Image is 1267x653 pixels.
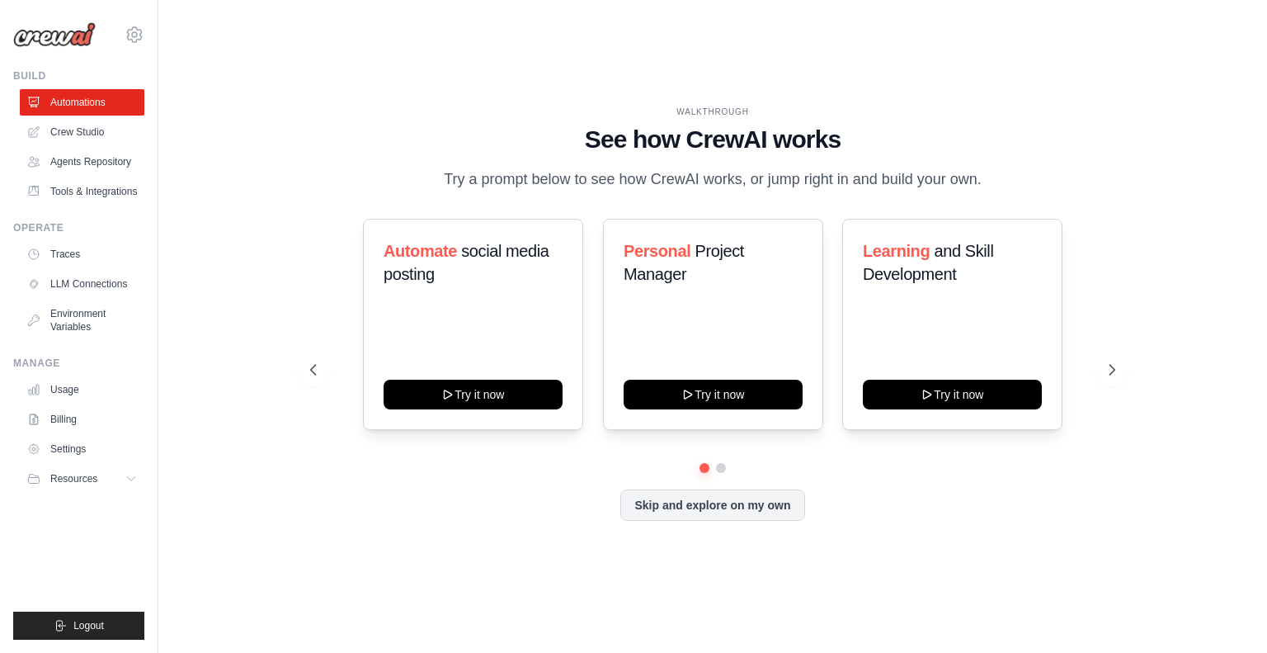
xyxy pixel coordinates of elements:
div: Build [13,69,144,83]
button: Try it now [624,380,803,409]
a: Tools & Integrations [20,178,144,205]
a: Traces [20,241,144,267]
a: LLM Connections [20,271,144,297]
span: Resources [50,472,97,485]
img: Logo [13,22,96,47]
div: Manage [13,357,144,370]
button: Resources [20,466,144,492]
span: and Skill Development [863,242,993,283]
a: Agents Repository [20,149,144,175]
p: Try a prompt below to see how CrewAI works, or jump right in and build your own. [436,168,990,192]
span: Automate [384,242,457,260]
a: Environment Variables [20,300,144,340]
span: Project Manager [624,242,744,283]
a: Crew Studio [20,119,144,145]
a: Usage [20,376,144,403]
a: Billing [20,406,144,433]
span: Logout [73,619,104,632]
button: Logout [13,612,144,640]
a: Settings [20,436,144,462]
span: Personal [624,242,690,260]
span: social media posting [384,242,549,283]
h1: See how CrewAI works [310,125,1115,154]
span: Learning [863,242,930,260]
button: Try it now [384,380,563,409]
button: Skip and explore on my own [620,490,804,521]
a: Automations [20,89,144,116]
div: Operate [13,221,144,234]
button: Try it now [863,380,1042,409]
div: WALKTHROUGH [310,106,1115,118]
